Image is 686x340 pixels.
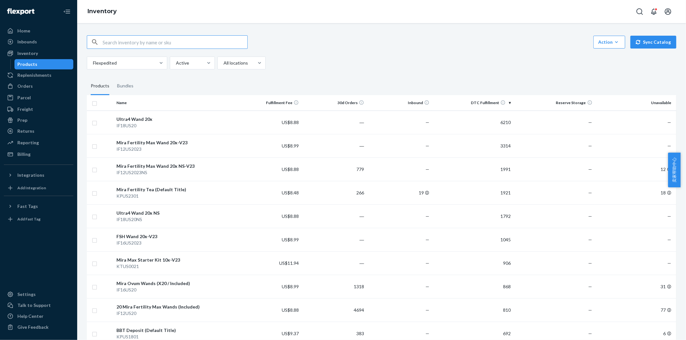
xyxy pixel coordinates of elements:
div: KPUS2301 [116,193,233,199]
div: Home [17,28,30,34]
button: Integrations [4,170,73,180]
div: Returns [17,128,34,134]
td: 31 [595,275,676,298]
span: — [425,260,429,266]
span: — [667,260,671,266]
td: 906 [432,251,513,275]
ol: breadcrumbs [82,2,122,21]
div: Add Integration [17,185,46,191]
th: Name [114,95,236,111]
span: US$11.94 [279,260,299,266]
td: 18 [595,181,676,204]
div: Add Fast Tag [17,216,41,222]
div: Mira Fertility Max Wand 20x-V23 [116,139,233,146]
a: Billing [4,149,73,159]
div: Billing [17,151,31,157]
th: Unavailable [595,95,676,111]
button: Sync Catalog [630,36,676,49]
span: — [667,237,671,242]
button: Fast Tags [4,201,73,211]
a: Inbounds [4,37,73,47]
div: IF16US20 [116,287,233,293]
div: IF12US20 [116,310,233,317]
div: Give Feedback [17,324,49,330]
span: — [589,331,592,336]
span: — [589,190,592,195]
div: KPUS1801 [116,334,233,340]
div: Products [91,77,109,95]
div: Ultra4 Wand 20x [116,116,233,122]
div: Mira Max Starter Kit 10x-V23 [116,257,233,263]
span: US$9.37 [282,331,299,336]
button: 卖家帮助中心 [668,153,681,187]
span: — [425,120,429,125]
div: Parcel [17,94,31,101]
span: — [589,260,592,266]
div: Mira Fertility Max Wand 20x NS-V23 [116,163,233,169]
th: Fulfillment Fee [236,95,302,111]
td: 1921 [432,181,513,204]
td: 266 [301,181,367,204]
td: ― [301,134,367,157]
td: ― [301,204,367,228]
td: 19 [367,181,432,204]
td: 6210 [432,111,513,134]
div: IF12US2023NS [116,169,233,176]
div: Fast Tags [17,203,38,210]
td: ― [301,228,367,251]
span: — [589,237,592,242]
a: Home [4,26,73,36]
th: DTC Fulfillment [432,95,513,111]
span: US$8.88 [282,120,299,125]
td: ― [301,111,367,134]
div: Talk to Support [17,302,51,309]
span: — [425,307,429,313]
a: Add Fast Tag [4,214,73,224]
span: US$8.88 [282,307,299,313]
td: 810 [432,298,513,322]
a: Products [14,59,74,69]
span: — [425,143,429,148]
button: Action [593,36,625,49]
a: Reporting [4,138,73,148]
div: Action [598,39,620,45]
a: Add Integration [4,183,73,193]
div: Ultra4 Wand 20x NS [116,210,233,216]
span: — [589,166,592,172]
div: Inventory [17,50,38,57]
a: Talk to Support [4,300,73,310]
td: 779 [301,157,367,181]
a: Inventory [4,48,73,58]
a: Inventory [87,8,117,15]
button: Give Feedback [4,322,73,332]
a: Orders [4,81,73,91]
a: Settings [4,289,73,300]
div: Bundles [117,77,133,95]
a: Freight [4,104,73,114]
td: 1045 [432,228,513,251]
div: IF18US20 [116,122,233,129]
button: Open Search Box [633,5,646,18]
div: Inbounds [17,39,37,45]
div: IF12US2023 [116,146,233,152]
input: All locations [223,60,224,66]
a: Parcel [4,93,73,103]
div: Mira Ovum Wands (X20 / Included) [116,280,233,287]
td: ― [301,251,367,275]
div: BBT Deposit (Default Title) [116,327,233,334]
span: — [425,284,429,289]
td: 1991 [432,157,513,181]
span: US$8.48 [282,190,299,195]
span: US$8.88 [282,213,299,219]
input: Search inventory by name or sku [103,36,247,49]
span: — [589,307,592,313]
div: 20 Mira Fertility Max Wands (Included) [116,304,233,310]
input: Flexpedited [92,60,93,66]
div: Products [18,61,38,67]
span: — [667,120,671,125]
div: Replenishments [17,72,51,78]
th: Inbound [367,95,432,111]
div: Orders [17,83,33,89]
span: US$8.88 [282,166,299,172]
td: 3314 [432,134,513,157]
